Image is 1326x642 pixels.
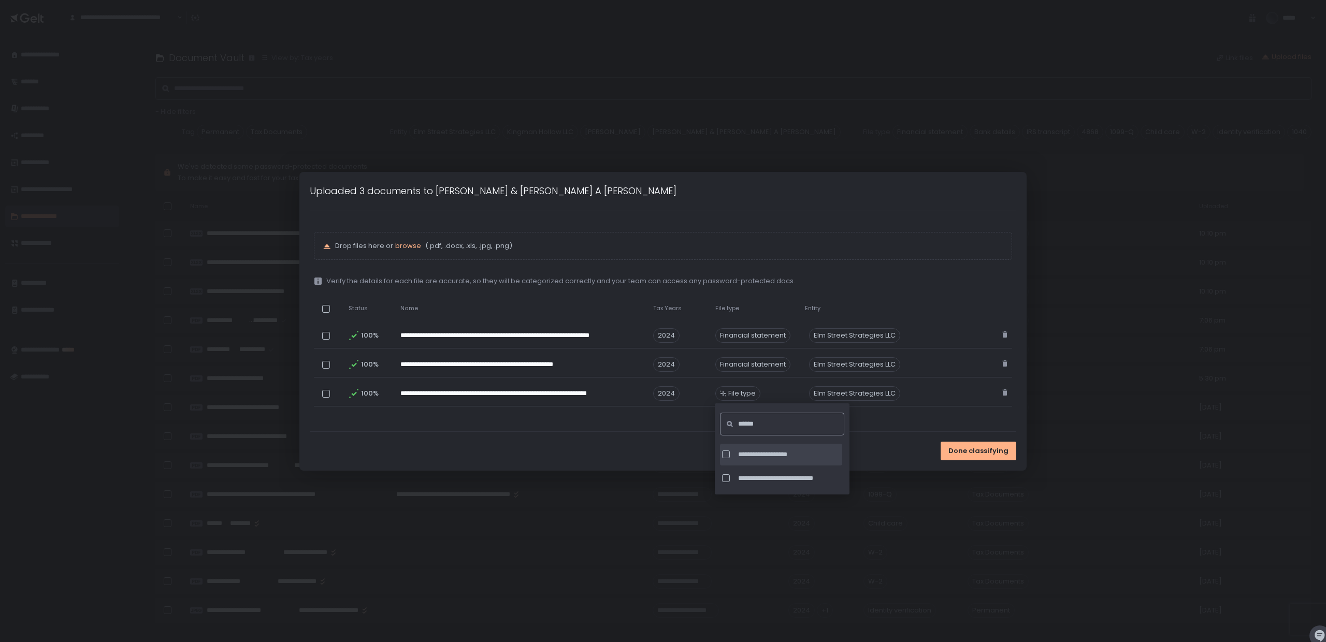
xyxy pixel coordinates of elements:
[653,328,680,343] span: 2024
[941,442,1016,460] button: Done classifying
[809,357,900,372] div: Elm Street Strategies LLC
[335,241,1004,251] p: Drop files here or
[395,241,421,251] button: browse
[809,386,900,401] div: Elm Street Strategies LLC
[310,184,676,198] h1: Uploaded 3 documents to [PERSON_NAME] & [PERSON_NAME] A [PERSON_NAME]
[653,386,680,401] span: 2024
[805,304,820,312] span: Entity
[715,304,739,312] span: File type
[809,328,900,343] div: Elm Street Strategies LLC
[326,276,795,286] span: Verify the details for each file are accurate, so they will be categorized correctly and your tea...
[400,304,418,312] span: Name
[423,241,512,251] span: (.pdf, .docx, .xls, .jpg, .png)
[715,357,790,372] div: Financial statement
[361,331,378,340] span: 100%
[653,304,682,312] span: Tax Years
[715,328,790,343] div: Financial statement
[653,357,680,372] span: 2024
[361,389,378,398] span: 100%
[948,446,1008,456] span: Done classifying
[361,360,378,369] span: 100%
[728,389,756,398] span: File type
[349,304,368,312] span: Status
